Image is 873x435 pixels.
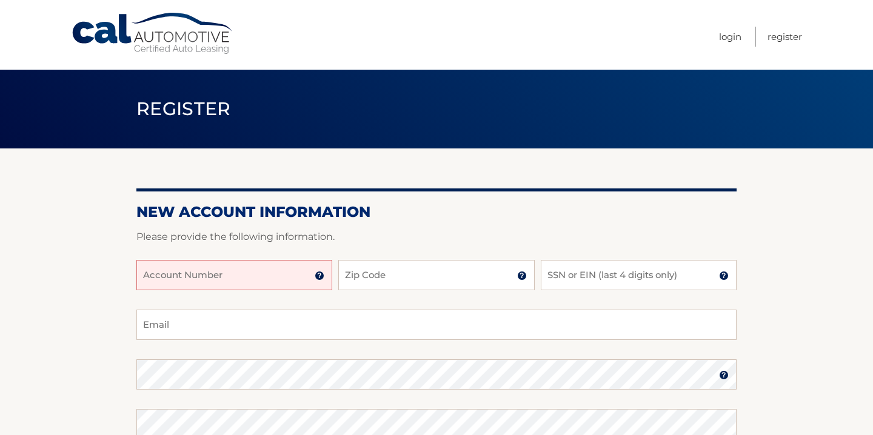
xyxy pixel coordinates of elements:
[719,27,741,47] a: Login
[136,203,737,221] h2: New Account Information
[719,271,729,281] img: tooltip.svg
[71,12,235,55] a: Cal Automotive
[541,260,737,290] input: SSN or EIN (last 4 digits only)
[136,260,332,290] input: Account Number
[136,310,737,340] input: Email
[136,98,231,120] span: Register
[136,228,737,245] p: Please provide the following information.
[315,271,324,281] img: tooltip.svg
[338,260,534,290] input: Zip Code
[517,271,527,281] img: tooltip.svg
[768,27,802,47] a: Register
[719,370,729,380] img: tooltip.svg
